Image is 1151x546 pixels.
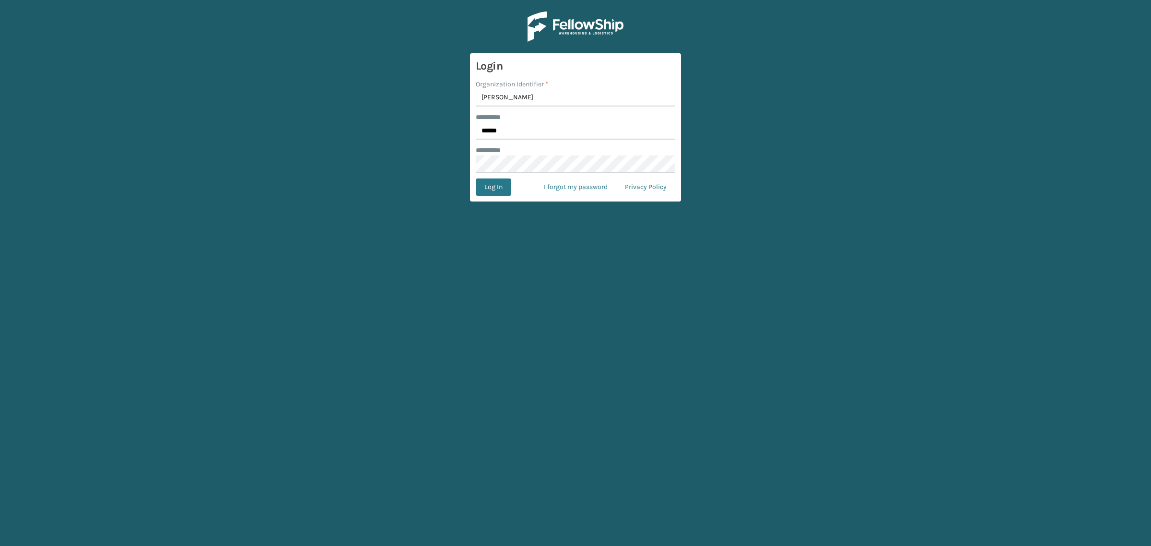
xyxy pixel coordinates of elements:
[616,178,675,196] a: Privacy Policy
[476,79,548,89] label: Organization Identifier
[476,178,511,196] button: Log In
[535,178,616,196] a: I forgot my password
[476,59,675,73] h3: Login
[528,12,623,42] img: Logo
